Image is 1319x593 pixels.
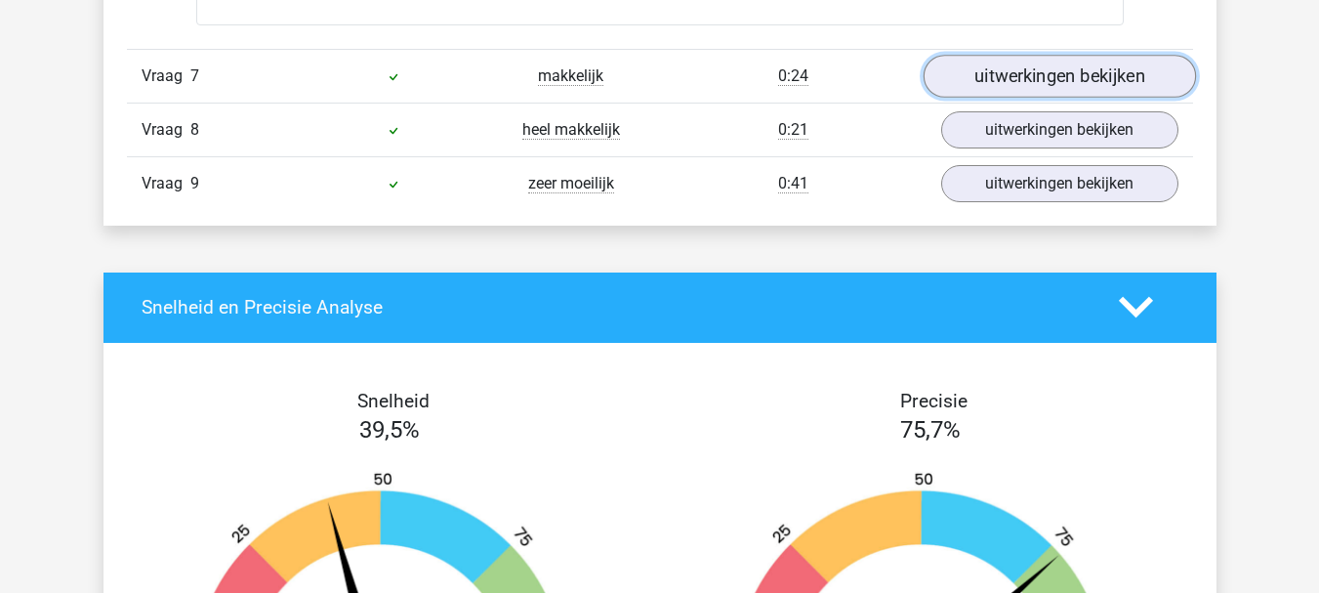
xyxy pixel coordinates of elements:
span: zeer moeilijk [528,174,614,193]
span: 9 [190,174,199,192]
span: 0:24 [778,66,808,86]
a: uitwerkingen bekijken [941,111,1178,148]
span: 0:21 [778,120,808,140]
h4: Precisie [682,390,1186,412]
span: makkelijk [538,66,603,86]
span: 8 [190,120,199,139]
span: 39,5% [359,416,420,444]
span: Vraag [142,172,190,195]
span: Vraag [142,64,190,88]
h4: Snelheid [142,390,645,412]
span: Vraag [142,118,190,142]
a: uitwerkingen bekijken [941,165,1178,202]
span: heel makkelijk [522,120,620,140]
span: 0:41 [778,174,808,193]
h4: Snelheid en Precisie Analyse [142,296,1090,318]
span: 7 [190,66,199,85]
a: uitwerkingen bekijken [923,55,1195,98]
span: 75,7% [900,416,961,444]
